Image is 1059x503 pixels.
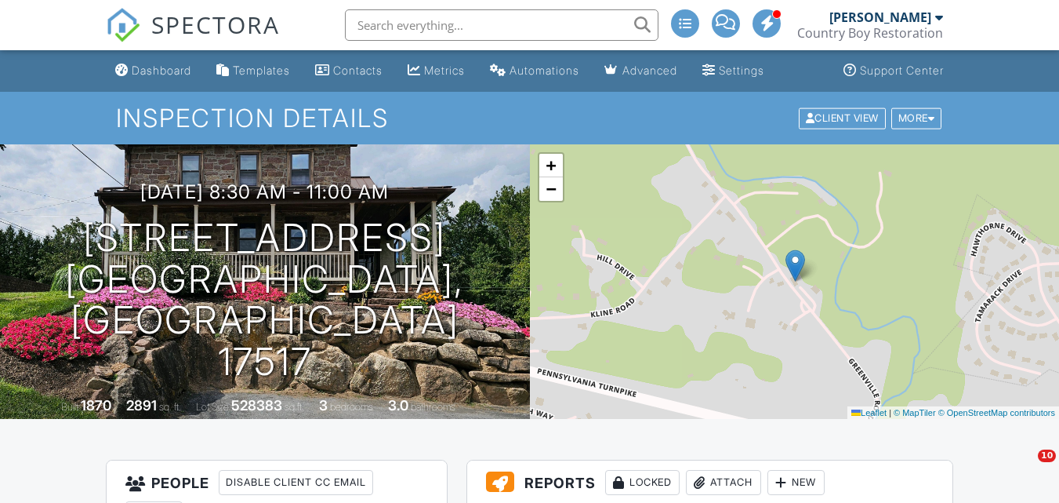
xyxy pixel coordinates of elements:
span: bathrooms [411,401,455,413]
a: Metrics [401,56,471,86]
div: 2891 [126,397,157,414]
a: Leaflet [851,408,887,417]
a: Advanced [598,56,684,86]
h1: [STREET_ADDRESS] [GEOGRAPHIC_DATA], [GEOGRAPHIC_DATA] 17517 [25,217,505,383]
div: Automations [510,64,579,77]
a: Settings [696,56,771,86]
span: | [889,408,891,417]
div: More [891,108,942,129]
div: Templates [233,64,290,77]
div: Dashboard [132,64,191,77]
a: © OpenStreetMap contributors [938,408,1055,417]
a: Templates [210,56,296,86]
span: Built [61,401,78,413]
h1: Inspection Details [116,104,943,132]
span: sq. ft. [159,401,181,413]
a: Support Center [837,56,950,86]
div: Support Center [860,64,944,77]
iframe: Intercom live chat [1006,450,1043,487]
a: Contacts [309,56,389,86]
span: SPECTORA [151,8,280,41]
div: New [767,470,825,495]
div: 528383 [231,397,282,414]
a: Client View [797,111,890,123]
a: Zoom in [539,154,563,177]
div: 1870 [81,397,111,414]
span: 10 [1038,450,1056,462]
span: Lot Size [196,401,229,413]
a: © MapTiler [894,408,936,417]
a: Automations (Advanced) [484,56,586,86]
div: Advanced [622,64,677,77]
span: + [546,155,556,175]
img: The Best Home Inspection Software - Spectora [106,8,140,42]
div: [PERSON_NAME] [829,9,931,25]
div: Disable Client CC Email [219,470,373,495]
h3: [DATE] 8:30 am - 11:00 am [140,181,389,202]
img: Marker [785,250,805,282]
div: Attach [686,470,761,495]
span: bedrooms [330,401,373,413]
input: Search everything... [345,9,658,41]
div: 3.0 [388,397,408,414]
div: Contacts [333,64,383,77]
span: sq.ft. [285,401,304,413]
div: Metrics [424,64,465,77]
span: − [546,179,556,199]
div: Country Boy Restoration [797,25,943,41]
a: SPECTORA [106,21,280,54]
div: Settings [719,64,764,77]
a: Dashboard [109,56,198,86]
div: Locked [605,470,680,495]
div: Client View [799,108,886,129]
a: Zoom out [539,177,563,201]
div: 3 [319,397,328,414]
